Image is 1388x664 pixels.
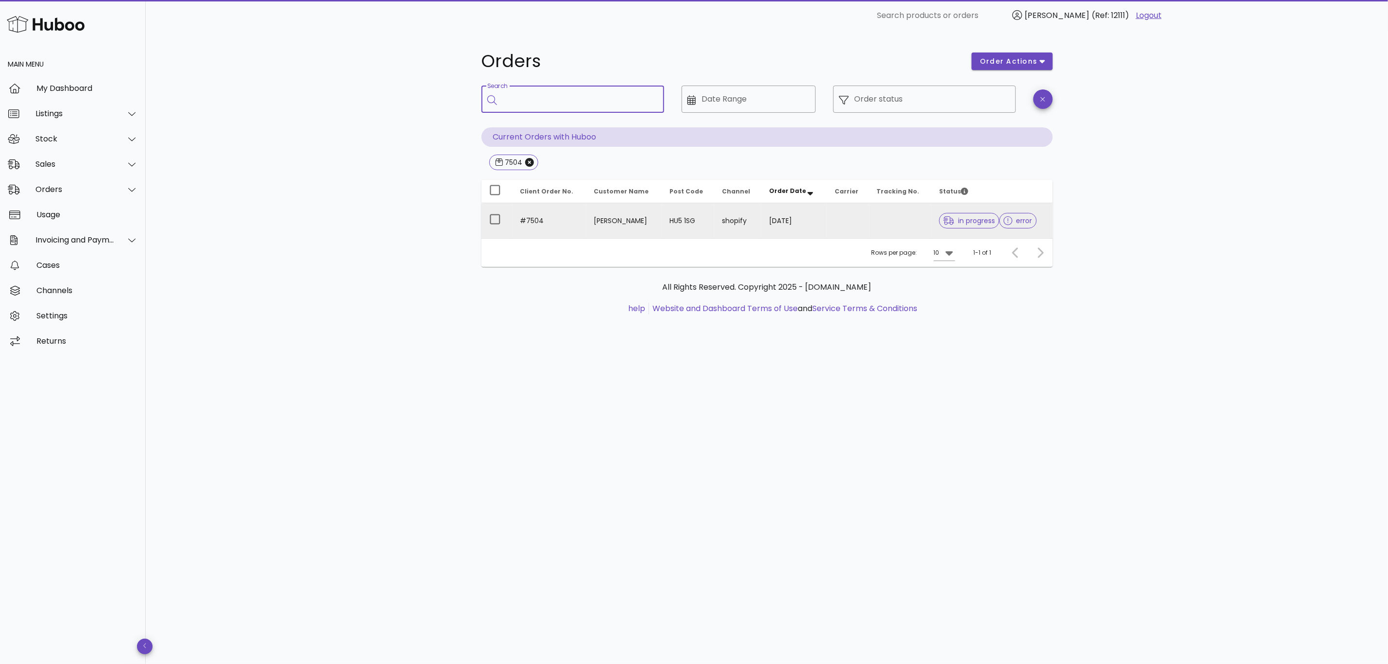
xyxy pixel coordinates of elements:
[722,187,750,195] span: Channel
[934,248,940,257] div: 10
[35,159,115,169] div: Sales
[36,336,138,346] div: Returns
[1025,10,1089,21] span: [PERSON_NAME]
[761,180,827,203] th: Order Date: Sorted descending. Activate to remove sorting.
[487,83,508,90] label: Search
[36,286,138,295] div: Channels
[869,180,932,203] th: Tracking No.
[974,248,992,257] div: 1-1 of 1
[972,52,1052,70] button: order actions
[36,261,138,270] div: Cases
[872,239,955,267] div: Rows per page:
[939,187,968,195] span: Status
[586,180,662,203] th: Customer Name
[1004,217,1032,224] span: error
[503,157,522,167] div: 7504
[877,187,920,195] span: Tracking No.
[934,245,955,261] div: 10Rows per page:
[481,52,960,70] h1: Orders
[827,180,869,203] th: Carrier
[35,134,115,143] div: Stock
[35,109,115,118] div: Listings
[835,187,858,195] span: Carrier
[1092,10,1129,21] span: (Ref: 12111)
[652,303,798,314] a: Website and Dashboard Terms of Use
[662,203,714,238] td: HU5 1SG
[594,187,649,195] span: Customer Name
[628,303,645,314] a: help
[489,281,1045,293] p: All Rights Reserved. Copyright 2025 - [DOMAIN_NAME]
[714,180,761,203] th: Channel
[669,187,703,195] span: Post Code
[769,187,806,195] span: Order Date
[513,180,586,203] th: Client Order No.
[36,210,138,219] div: Usage
[36,311,138,320] div: Settings
[481,127,1053,147] p: Current Orders with Huboo
[761,203,827,238] td: [DATE]
[513,203,586,238] td: #7504
[1136,10,1162,21] a: Logout
[931,180,1052,203] th: Status
[36,84,138,93] div: My Dashboard
[586,203,662,238] td: [PERSON_NAME]
[35,235,115,245] div: Invoicing and Payments
[714,203,761,238] td: shopify
[812,303,917,314] a: Service Terms & Conditions
[7,14,85,35] img: Huboo Logo
[979,56,1038,67] span: order actions
[520,187,574,195] span: Client Order No.
[662,180,714,203] th: Post Code
[35,185,115,194] div: Orders
[525,158,534,167] button: Close
[943,217,995,224] span: in progress
[649,303,917,315] li: and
